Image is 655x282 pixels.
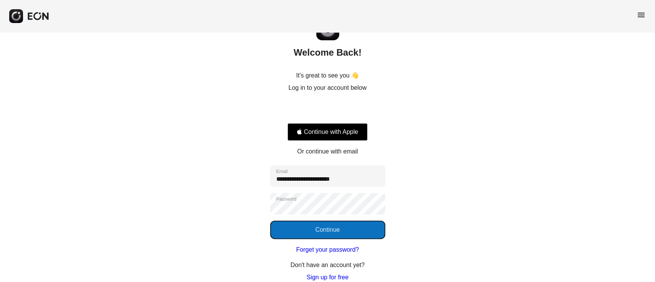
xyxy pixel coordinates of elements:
[276,196,297,202] label: Password
[284,101,371,118] iframe: Sign in with Google Button
[290,261,365,270] p: Don't have an account yet?
[297,147,358,156] p: Or continue with email
[307,273,348,282] a: Sign up for free
[287,123,368,141] button: Signin with apple ID
[294,46,361,59] h2: Welcome Back!
[637,10,646,20] span: menu
[296,71,359,80] p: It's great to see you 👋
[296,245,359,254] a: Forget your password?
[289,83,367,92] p: Log in to your account below
[276,168,288,175] label: Email
[270,221,385,239] button: Continue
